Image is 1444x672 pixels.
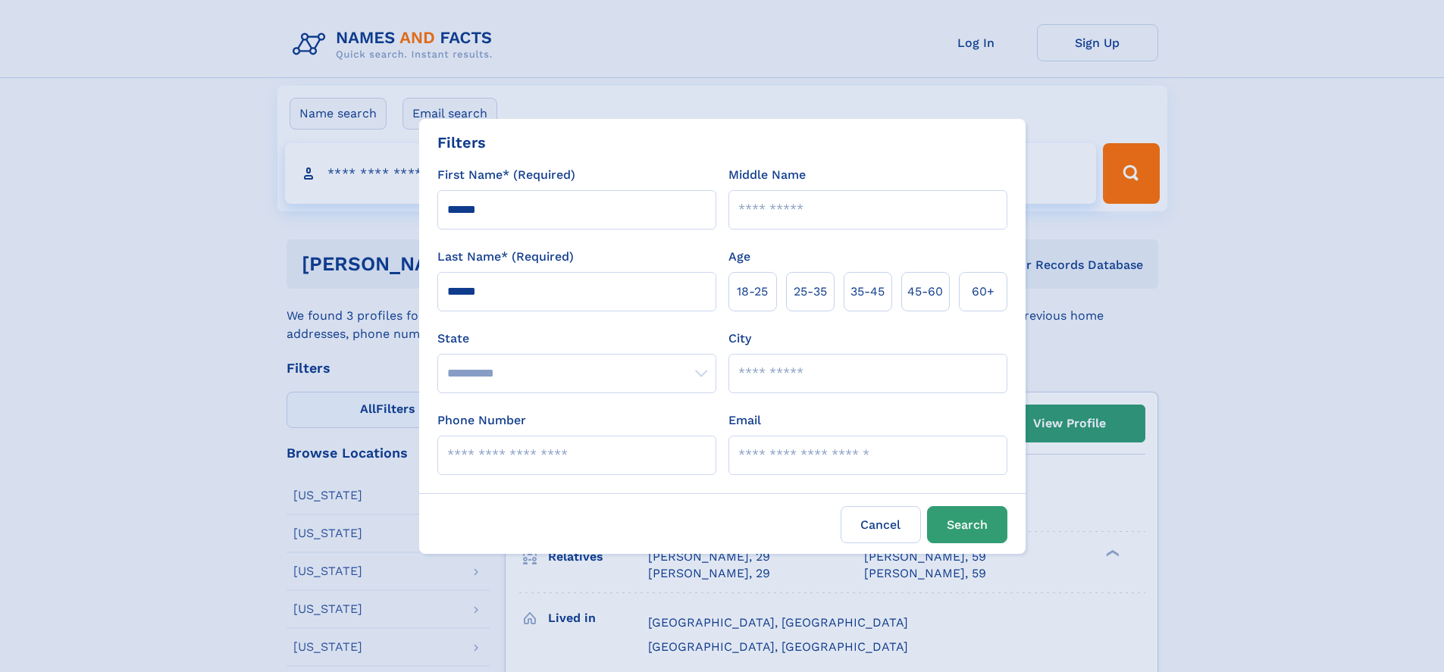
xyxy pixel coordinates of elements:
label: State [437,330,716,348]
span: 25‑35 [794,283,827,301]
span: 45‑60 [907,283,943,301]
span: 18‑25 [737,283,768,301]
label: Last Name* (Required) [437,248,574,266]
label: Cancel [841,506,921,543]
label: Age [728,248,750,266]
span: 35‑45 [850,283,885,301]
label: Middle Name [728,166,806,184]
span: 60+ [972,283,995,301]
div: Filters [437,131,486,154]
label: First Name* (Required) [437,166,575,184]
button: Search [927,506,1007,543]
label: Phone Number [437,411,526,430]
label: City [728,330,751,348]
label: Email [728,411,761,430]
